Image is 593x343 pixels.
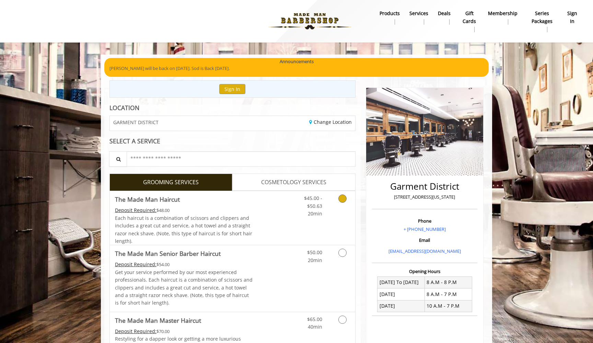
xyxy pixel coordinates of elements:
b: The Made Man Master Haircut [115,316,201,325]
p: [PERSON_NAME] will be back on [DATE]. Sod is Back [DATE]. [109,65,484,72]
h3: Phone [374,218,476,223]
b: LOCATION [109,104,139,112]
td: [DATE] [377,288,425,300]
p: Get your service performed by our most experienced professionals. Each haircut is a combination o... [115,269,253,307]
span: GROOMING SERVICES [143,178,199,187]
div: $48.00 [115,206,253,214]
span: Each haircut is a combination of scissors and clippers and includes a great cut and service, a ho... [115,215,252,244]
a: DealsDeals [433,9,455,26]
b: Deals [438,10,451,17]
b: The Made Man Haircut [115,194,180,204]
button: Service Search [109,151,127,167]
td: [DATE] To [DATE] [377,276,425,288]
td: 8 A.M - 8 P.M [425,276,472,288]
a: Gift cardsgift cards [455,9,483,34]
b: Membership [488,10,518,17]
h3: Opening Hours [372,269,477,274]
span: COSMETOLOGY SERVICES [261,178,326,187]
span: $50.00 [307,249,322,256]
a: Productsproducts [375,9,405,26]
a: Change Location [309,119,352,125]
a: sign insign in [561,9,583,26]
a: [EMAIL_ADDRESS][DOMAIN_NAME] [388,248,461,254]
span: This service needs some Advance to be paid before we block your appointment [115,207,156,213]
b: Series packages [527,10,557,25]
span: $45.00 - $50.63 [304,195,322,209]
span: 20min [308,257,322,263]
span: 20min [308,210,322,217]
a: Series packagesSeries packages [522,9,561,34]
h3: Email [374,238,476,243]
span: $65.00 [307,316,322,322]
a: ServicesServices [405,9,433,26]
p: [STREET_ADDRESS][US_STATE] [374,193,476,201]
b: products [380,10,400,17]
span: This service needs some Advance to be paid before we block your appointment [115,328,156,334]
b: gift cards [460,10,478,25]
span: This service needs some Advance to be paid before we block your appointment [115,261,156,268]
span: GARMENT DISTRICT [113,120,159,125]
b: sign in [566,10,578,25]
b: The Made Man Senior Barber Haircut [115,249,221,258]
div: SELECT A SERVICE [109,138,356,144]
button: Sign In [219,84,245,94]
b: Announcements [280,58,314,65]
a: + [PHONE_NUMBER] [404,226,446,232]
b: Services [409,10,428,17]
span: 40min [308,323,322,330]
img: Made Man Barbershop logo [263,2,357,40]
td: 8 A.M - 7 P.M [425,288,472,300]
h2: Garment District [374,181,476,191]
div: $54.00 [115,261,253,268]
td: [DATE] [377,300,425,312]
div: $70.00 [115,328,253,335]
a: MembershipMembership [483,9,522,26]
td: 10 A.M - 7 P.M [425,300,472,312]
